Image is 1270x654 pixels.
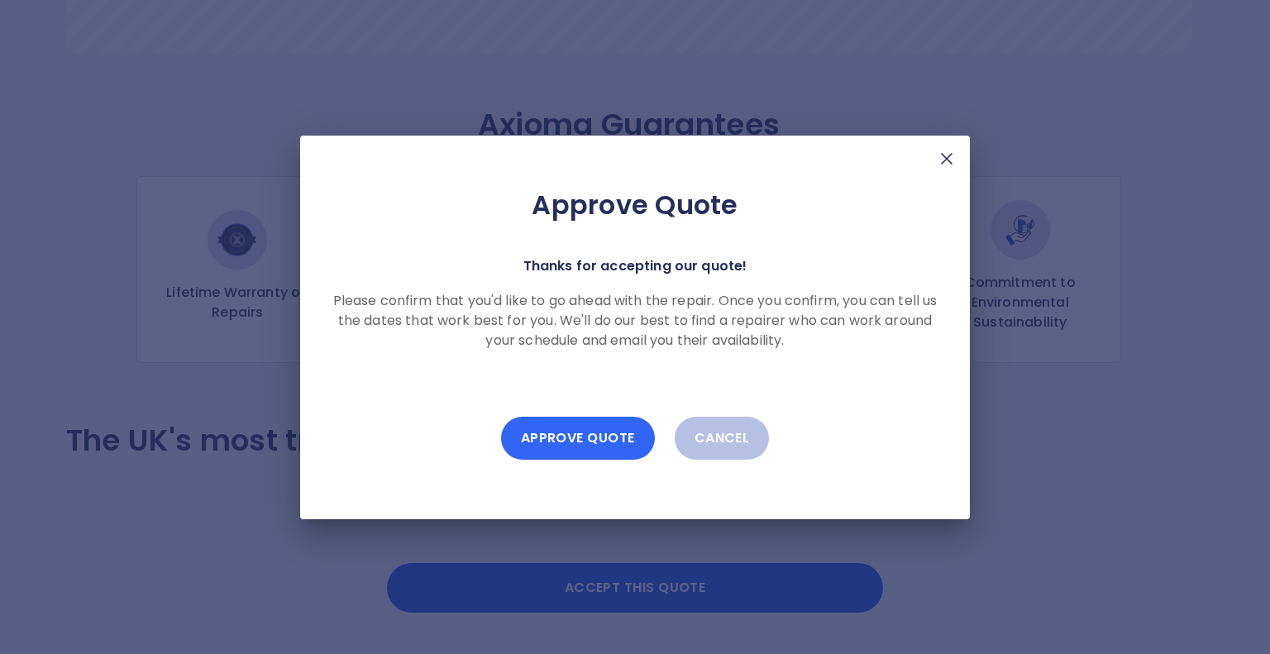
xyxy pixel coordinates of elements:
button: Approve Quote [501,417,655,460]
button: Cancel [675,417,770,460]
p: Please confirm that you'd like to go ahead with the repair. Once you confirm, you can tell us the... [327,291,943,351]
p: Thanks for accepting our quote! [523,255,747,278]
h2: Approve Quote [327,189,943,222]
img: X Mark [937,149,957,169]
